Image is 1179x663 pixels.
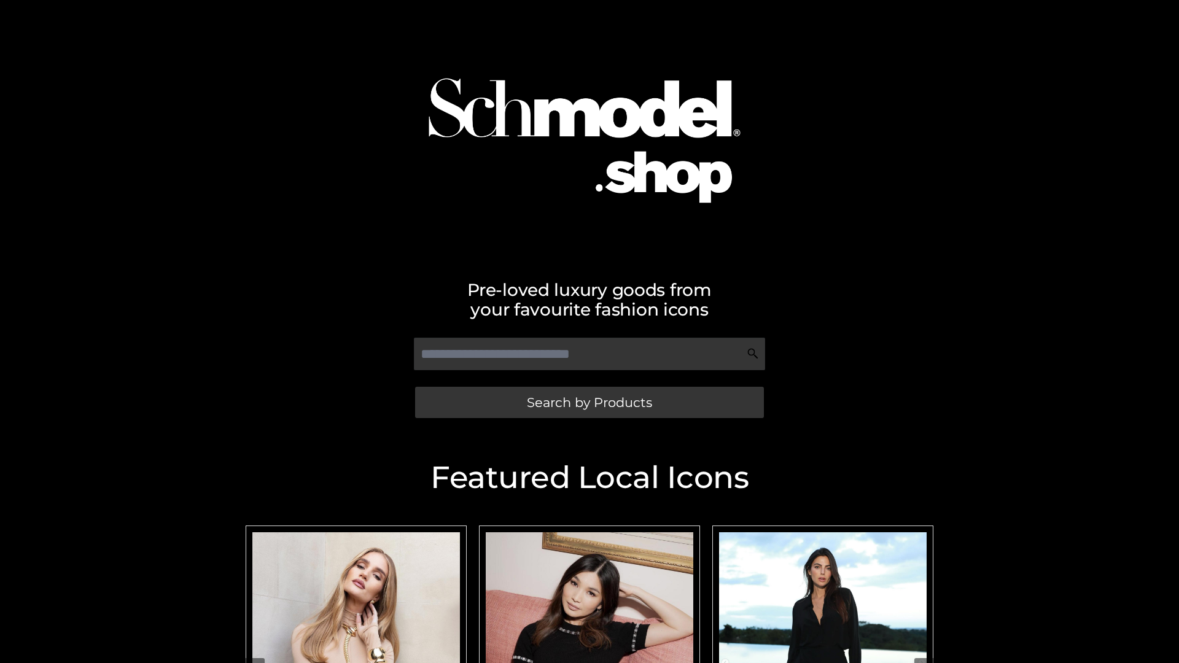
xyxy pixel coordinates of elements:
img: Search Icon [747,347,759,360]
span: Search by Products [527,396,652,409]
a: Search by Products [415,387,764,418]
h2: Featured Local Icons​ [239,462,940,493]
h2: Pre-loved luxury goods from your favourite fashion icons [239,280,940,319]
